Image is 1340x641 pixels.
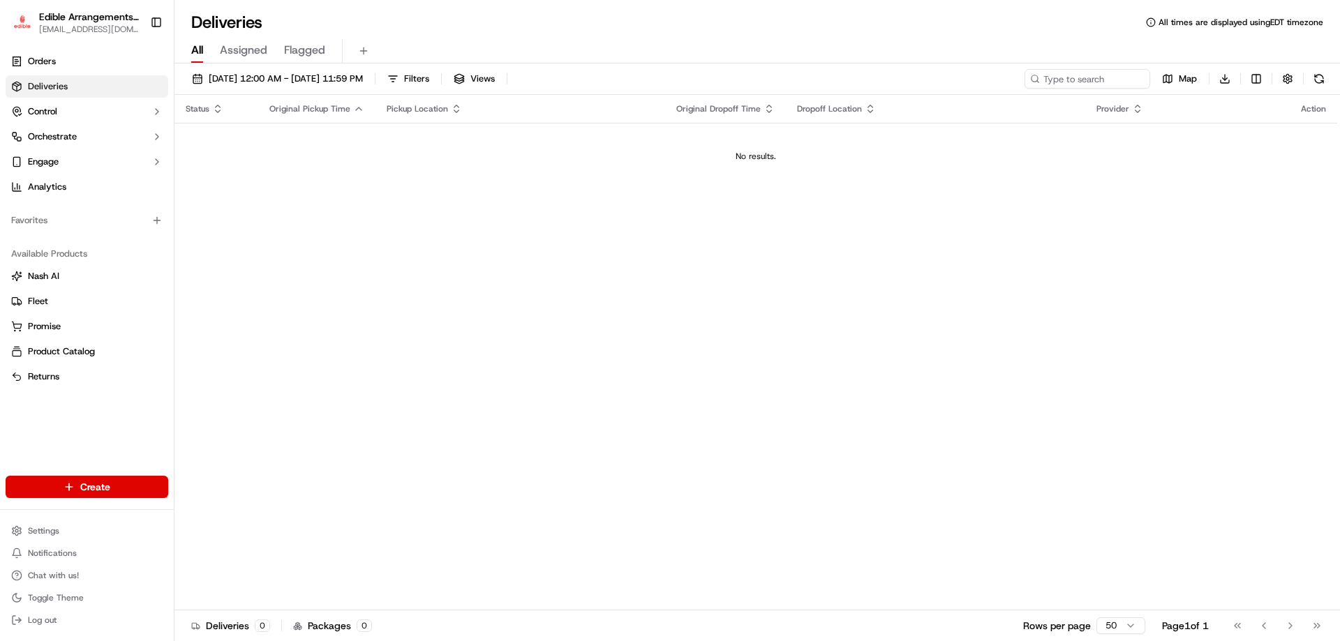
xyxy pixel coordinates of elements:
[28,570,79,581] span: Chat with us!
[28,370,59,383] span: Returns
[28,156,59,168] span: Engage
[28,55,56,68] span: Orders
[80,480,110,494] span: Create
[186,103,209,114] span: Status
[6,566,168,585] button: Chat with us!
[6,6,144,39] button: Edible Arrangements - Harrisburg, PAEdible Arrangements - [GEOGRAPHIC_DATA], [GEOGRAPHIC_DATA][EM...
[11,13,33,33] img: Edible Arrangements - Harrisburg, PA
[220,42,267,59] span: Assigned
[6,521,168,541] button: Settings
[11,295,163,308] a: Fleet
[293,619,372,633] div: Packages
[28,548,77,559] span: Notifications
[28,295,48,308] span: Fleet
[191,619,270,633] div: Deliveries
[11,345,163,358] a: Product Catalog
[1309,69,1329,89] button: Refresh
[6,126,168,148] button: Orchestrate
[1023,619,1091,633] p: Rows per page
[6,100,168,123] button: Control
[1159,17,1323,28] span: All times are displayed using EDT timezone
[28,320,61,333] span: Promise
[11,370,163,383] a: Returns
[28,130,77,143] span: Orchestrate
[6,75,168,98] a: Deliveries
[6,340,168,363] button: Product Catalog
[6,290,168,312] button: Fleet
[28,270,59,282] span: Nash AI
[284,42,325,59] span: Flagged
[6,243,168,265] div: Available Products
[11,320,163,333] a: Promise
[447,69,501,89] button: Views
[404,73,429,85] span: Filters
[28,592,84,603] span: Toggle Theme
[6,476,168,498] button: Create
[6,315,168,338] button: Promise
[28,525,59,536] span: Settings
[191,11,262,33] h1: Deliveries
[1179,73,1197,85] span: Map
[269,103,350,114] span: Original Pickup Time
[1096,103,1129,114] span: Provider
[28,345,95,358] span: Product Catalog
[6,151,168,173] button: Engage
[6,588,168,608] button: Toggle Theme
[6,50,168,73] a: Orders
[387,103,448,114] span: Pickup Location
[6,365,168,388] button: Returns
[470,73,495,85] span: Views
[6,176,168,198] a: Analytics
[191,42,203,59] span: All
[6,543,168,563] button: Notifications
[1156,69,1203,89] button: Map
[11,270,163,282] a: Nash AI
[6,265,168,287] button: Nash AI
[39,24,139,35] button: [EMAIL_ADDRESS][DOMAIN_NAME]
[6,209,168,232] div: Favorites
[180,151,1332,162] div: No results.
[1025,69,1150,89] input: Type to search
[1162,619,1209,633] div: Page 1 of 1
[209,73,363,85] span: [DATE] 12:00 AM - [DATE] 11:59 PM
[28,614,57,626] span: Log out
[797,103,862,114] span: Dropoff Location
[6,610,168,630] button: Log out
[676,103,761,114] span: Original Dropoff Time
[357,619,372,632] div: 0
[28,80,68,93] span: Deliveries
[1301,103,1326,114] div: Action
[381,69,435,89] button: Filters
[186,69,369,89] button: [DATE] 12:00 AM - [DATE] 11:59 PM
[28,105,57,118] span: Control
[255,619,270,632] div: 0
[28,181,66,193] span: Analytics
[39,10,139,24] button: Edible Arrangements - [GEOGRAPHIC_DATA], [GEOGRAPHIC_DATA]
